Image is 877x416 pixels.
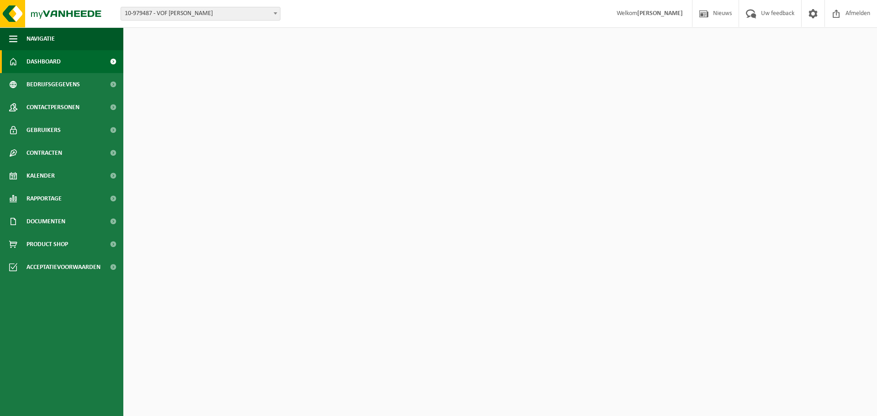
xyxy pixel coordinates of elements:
span: Bedrijfsgegevens [26,73,80,96]
span: 10-979487 - VOF MARYNISSEN - CORNELIS VOF - GENTBRUGGE [121,7,280,20]
span: Kalender [26,164,55,187]
span: Documenten [26,210,65,233]
strong: [PERSON_NAME] [637,10,683,17]
span: Product Shop [26,233,68,256]
span: Dashboard [26,50,61,73]
span: Contracten [26,142,62,164]
span: Contactpersonen [26,96,79,119]
span: Gebruikers [26,119,61,142]
span: Rapportage [26,187,62,210]
span: 10-979487 - VOF MARYNISSEN - CORNELIS VOF - GENTBRUGGE [121,7,280,21]
span: Acceptatievoorwaarden [26,256,100,279]
span: Navigatie [26,27,55,50]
